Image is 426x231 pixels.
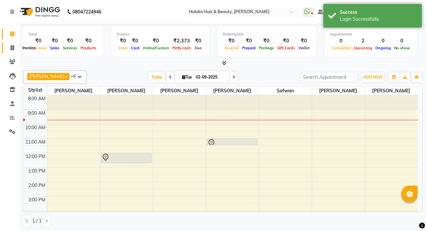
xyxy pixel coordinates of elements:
[223,32,311,37] div: Redemption
[240,46,257,50] span: Prepaid
[392,37,412,45] div: 0
[129,37,141,45] div: ₹0
[61,46,79,50] span: Services
[194,72,227,82] input: 2025-09-02
[61,37,79,45] div: ₹0
[27,196,47,203] div: 3:00 PM
[27,110,47,117] div: 9:00 AM
[207,139,257,145] div: [MEDICAL_DATA], TK02, 11:00 AM-11:30 AM, Rica Waxing - Rica/O3+ Full Arms
[276,37,297,45] div: ₹0
[352,37,374,45] div: 2
[340,16,417,23] div: Login Successfully.
[171,37,192,45] div: ₹2,373
[117,46,129,50] span: Cash
[28,37,48,45] div: ₹0
[117,32,204,37] div: Finance
[117,37,129,45] div: ₹0
[193,46,203,50] span: Due
[100,87,153,95] span: [PERSON_NAME]
[141,37,171,45] div: ₹0
[340,9,417,16] div: Success
[79,37,98,45] div: ₹0
[32,218,41,224] span: 1 / 1
[276,46,297,50] span: Gift Cards
[330,37,352,45] div: 0
[153,87,206,95] span: [PERSON_NAME]
[392,46,412,50] span: No show
[27,95,47,102] div: 8:00 AM
[363,75,383,80] span: ADD NEW
[27,168,47,174] div: 1:00 PM
[297,37,311,45] div: ₹0
[72,3,101,21] b: 08047224946
[223,46,240,50] span: Voucher
[312,87,365,95] span: [PERSON_NAME]
[101,153,151,163] div: [PERSON_NAME], TK01, 12:00 PM-12:45 PM, HEAD MASSAGE OR HAIR SPA
[25,153,47,160] div: 12:00 PM
[64,74,67,79] a: x
[365,87,418,95] span: [PERSON_NAME]
[48,46,61,50] span: Sales
[330,46,352,50] span: Completed
[71,73,81,79] span: +6
[141,46,171,50] span: Online/Custom
[79,46,98,50] span: Products
[28,32,98,37] div: Total
[47,87,100,95] span: [PERSON_NAME]
[27,182,47,189] div: 2:00 PM
[29,74,64,79] span: [PERSON_NAME]
[257,46,276,50] span: Package
[21,44,38,52] div: Invoice
[171,46,192,50] span: Petty cash
[180,75,194,80] span: Tue
[206,87,259,95] span: [PERSON_NAME]
[27,211,47,218] div: 4:00 PM
[352,46,374,50] span: Upcoming
[240,37,257,45] div: ₹0
[129,46,141,50] span: Card
[362,73,384,82] button: ADD NEW
[17,3,62,21] img: logo
[300,72,358,82] input: Search Appointment
[24,139,47,146] div: 11:00 AM
[374,46,392,50] span: Ongoing
[149,72,165,82] span: Today
[192,37,204,45] div: ₹0
[374,37,392,45] div: 0
[297,46,311,50] span: Wallet
[330,32,412,37] div: Appointment
[48,37,61,45] div: ₹0
[257,37,276,45] div: ₹0
[259,87,312,95] span: Safwan
[24,124,47,131] div: 10:00 AM
[223,37,240,45] div: ₹0
[23,87,47,94] div: Stylist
